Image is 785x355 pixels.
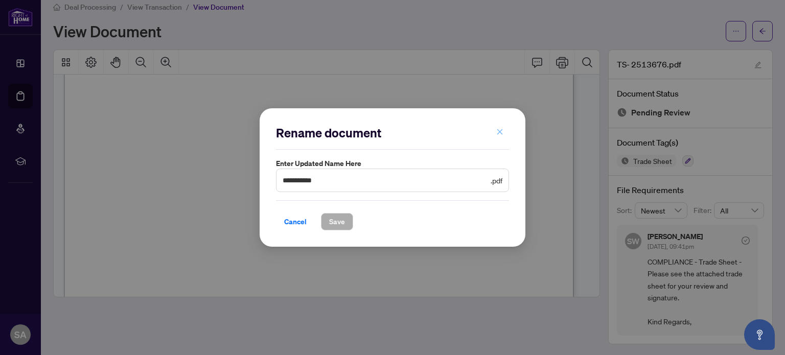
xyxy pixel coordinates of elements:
button: Cancel [276,213,315,230]
span: .pdf [491,175,502,186]
h2: Rename document [276,125,509,141]
button: Save [321,213,353,230]
button: Open asap [744,319,775,350]
span: close [496,128,503,135]
label: Enter updated name here [276,158,509,169]
span: Cancel [284,214,307,230]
